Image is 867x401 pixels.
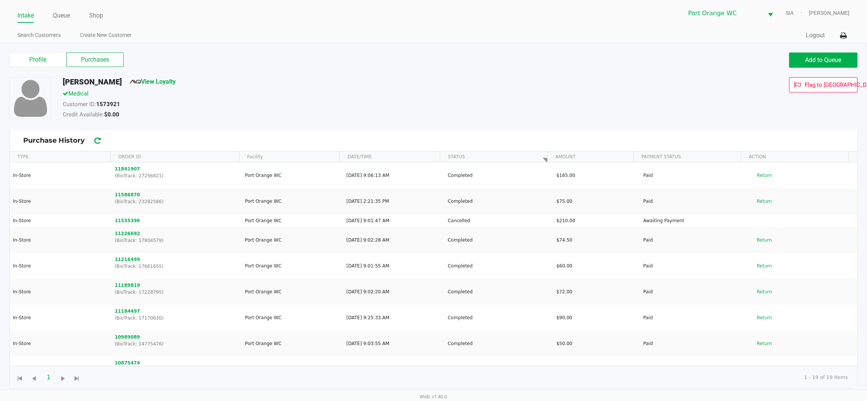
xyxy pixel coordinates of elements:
td: Completed [444,253,553,279]
td: In-Store [10,331,111,356]
span: Go to the next page [59,374,68,383]
td: Awaiting Payment [640,214,748,227]
button: Return [752,195,777,207]
a: View Loyalty [130,78,176,85]
td: [DATE] 9:25:33 AM [343,305,444,331]
td: In-Store [10,227,111,253]
p: (BioTrack: 17170630) [115,315,239,321]
td: Port Orange WC [242,214,343,227]
button: 10875474 [115,360,140,366]
td: Completed [444,162,553,188]
p: (BioTrack: 17804579) [115,237,239,244]
span: Go to the first page [13,369,27,384]
button: Logout [806,31,825,40]
td: Completed [444,227,553,253]
td: Completed [444,188,553,214]
div: Data table [10,151,857,366]
span: [PERSON_NAME] [809,9,850,17]
td: [DATE] 9:03:55 AM [343,331,444,356]
td: [DATE] 9:01:47 AM [343,214,444,227]
td: Paid [640,331,748,356]
span: Purchase History [23,135,844,146]
span: SIA [786,9,809,17]
span: Go to the next page [56,369,70,384]
a: Search Customers [17,30,61,40]
p: (BioTrack: 17228795) [115,289,239,296]
td: Cancelled [444,214,553,227]
td: Port Orange WC [242,305,343,331]
span: TYPE [17,153,29,160]
td: [DATE] 9:18:03 AM [343,356,444,382]
td: In-Store [10,305,111,331]
button: Flag to [GEOGRAPHIC_DATA] [789,77,857,92]
td: Completed [444,279,553,305]
td: Port Orange WC [242,253,343,279]
button: 11555396 [115,217,140,224]
button: Return [752,363,777,376]
td: Paid [640,188,748,214]
button: 11184497 [115,308,140,315]
button: Return [752,286,777,298]
button: 11841907 [115,165,140,172]
button: Return [752,260,777,272]
button: 11586870 [115,191,140,198]
div: Customer ID: [57,100,594,111]
td: [DATE] 2:21:35 PM [343,188,444,214]
span: Port Orange WC [688,9,759,18]
a: Page navigation, page {currentPage} of {totalPages} [540,151,552,157]
td: In-Store [10,279,111,305]
td: $60.00 [553,253,640,279]
td: Completed [444,331,553,356]
td: [DATE] 9:06:13 AM [343,162,444,188]
a: Intake [17,10,34,21]
th: ACTION [741,151,848,162]
td: Port Orange WC [242,188,343,214]
span: Go to the previous page [27,369,41,384]
td: [DATE] 9:02:20 AM [343,279,444,305]
td: $210.00 [553,214,640,227]
span: AMOUNT [555,153,575,160]
button: 11226692 [115,230,140,237]
div: Medical [57,89,594,100]
td: Paid [640,162,748,188]
td: [DATE] 9:02:28 AM [343,227,444,253]
div: Credit Available: [57,110,594,121]
label: Profile [10,53,67,67]
span: STATUS [448,153,465,160]
a: Create New Customer [80,30,132,40]
span: Go to the last page [73,374,82,383]
button: Add to Queue [789,53,857,68]
span: Go to the last page [70,369,84,384]
td: $72.00 [553,279,640,305]
span: Page 1 [41,370,56,385]
span: PAYMENT STATUS [641,153,681,160]
td: [DATE] 9:01:55 AM [343,253,444,279]
td: Paid [640,356,748,382]
td: Paid [640,227,748,253]
td: $50.00 [553,331,640,356]
p: (BioTrack: 23282586) [115,198,239,205]
label: Purchases [67,53,124,67]
td: $165.00 [553,162,640,188]
td: Completed [444,356,553,382]
td: In-Store [10,356,111,382]
span: Go to the first page [16,374,25,383]
td: In-Store [10,253,111,279]
kendo-pager-info: 1 - 19 of 19 items [90,374,848,381]
button: Return [752,312,777,324]
button: Return [752,337,777,350]
strong: 1573921 [96,101,120,108]
span: Facility [247,153,263,160]
td: Port Orange WC [242,279,343,305]
td: Port Orange WC [242,331,343,356]
p: (BioTrack: 14775476) [115,341,239,347]
button: Return [752,234,777,246]
td: Port Orange WC [242,356,343,382]
button: 11189819 [115,282,140,289]
p: (BioTrack: 17661655) [115,263,239,270]
p: (BioTrack: 27256821) [115,172,239,179]
a: Queue [53,10,70,21]
span: ORDER ID [115,150,235,163]
button: Select [763,4,778,22]
a: Shop [89,10,103,21]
